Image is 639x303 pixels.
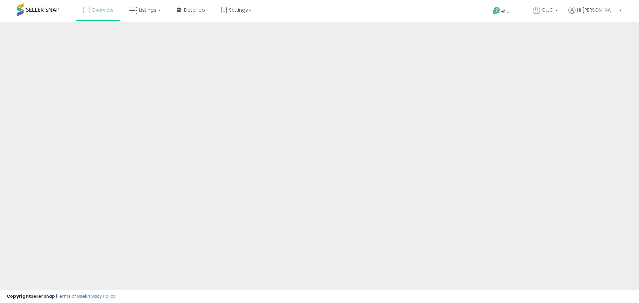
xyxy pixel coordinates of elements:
a: Hi [PERSON_NAME] [568,7,622,22]
span: DataHub [184,7,205,13]
span: Listings [139,7,156,13]
a: Help [487,2,523,22]
strong: Copyright [7,293,31,299]
span: CLLC [542,7,553,13]
span: Overview [92,7,113,13]
div: seller snap | | [7,293,115,300]
a: Terms of Use [57,293,85,299]
span: Hi [PERSON_NAME] [577,7,617,13]
i: Get Help [492,7,501,15]
a: Privacy Policy [86,293,115,299]
span: Help [501,9,510,14]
